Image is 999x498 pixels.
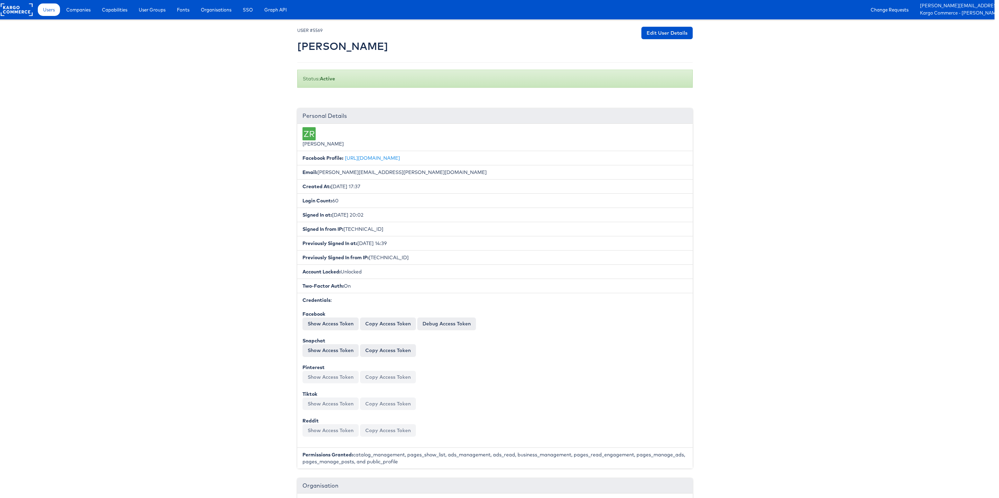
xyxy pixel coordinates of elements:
[134,3,171,16] a: User Groups
[360,397,416,410] button: Copy Access Token
[302,397,359,410] button: Show Access Token
[302,338,325,344] b: Snapchat
[302,364,325,370] b: Pinterest
[302,297,331,303] b: Credentials
[302,452,353,458] b: Permissions Granted:
[320,76,335,82] b: Active
[302,240,357,246] b: Previously Signed In at:
[297,208,693,222] li: [DATE] 20:02
[302,344,359,357] button: Show Access Token
[641,27,693,39] a: Edit User Details
[177,6,189,13] span: Fonts
[302,317,359,330] button: Show Access Token
[297,264,693,279] li: Unlocked
[297,293,693,448] li: :
[264,6,287,13] span: Graph API
[302,226,343,232] b: Signed In from IP:
[196,3,237,16] a: Organisations
[297,70,693,88] div: Status:
[865,3,914,16] a: Change Requests
[259,3,292,16] a: Graph API
[360,317,416,330] button: Copy Access Token
[238,3,258,16] a: SSO
[302,424,359,437] button: Show Access Token
[297,250,693,265] li: [TECHNICAL_ID]
[61,3,96,16] a: Companies
[297,447,693,469] li: catalog_management, pages_show_list, ads_management, ads_read, business_management, pages_read_en...
[172,3,195,16] a: Fonts
[920,10,989,17] a: Kargo Commerce - [PERSON_NAME]
[38,3,60,16] a: Users
[302,418,319,424] b: Reddit
[297,478,693,493] div: Organisation
[297,179,693,194] li: [DATE] 17:37
[302,283,344,289] b: Two-Factor Auth:
[297,28,323,33] small: USER #5569
[297,222,693,236] li: [TECHNICAL_ID]
[297,41,388,52] h2: [PERSON_NAME]
[302,127,316,140] div: ZR
[302,198,332,204] b: Login Count:
[43,6,55,13] span: Users
[297,108,693,124] div: Personal Details
[302,183,331,190] b: Created At:
[302,169,317,175] b: Email:
[302,155,343,161] b: Facebook Profile:
[297,165,693,180] li: [PERSON_NAME][EMAIL_ADDRESS][PERSON_NAME][DOMAIN_NAME]
[139,6,165,13] span: User Groups
[66,6,91,13] span: Companies
[360,371,416,383] button: Copy Access Token
[345,155,400,161] a: [URL][DOMAIN_NAME]
[920,2,989,10] a: [PERSON_NAME][EMAIL_ADDRESS][PERSON_NAME][DOMAIN_NAME]
[302,269,341,275] b: Account Locked:
[297,279,693,293] li: On
[243,6,253,13] span: SSO
[97,3,133,16] a: Capabilities
[302,391,317,397] b: Tiktok
[297,236,693,251] li: [DATE] 14:39
[302,254,369,261] b: Previously Signed In from IP:
[102,6,127,13] span: Capabilities
[302,311,325,317] b: Facebook
[201,6,231,13] span: Organisations
[417,317,476,330] a: Debug Access Token
[297,124,693,151] li: [PERSON_NAME]
[297,193,693,208] li: 60
[302,212,332,218] b: Signed In at:
[302,371,359,383] button: Show Access Token
[360,344,416,357] button: Copy Access Token
[360,424,416,437] button: Copy Access Token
